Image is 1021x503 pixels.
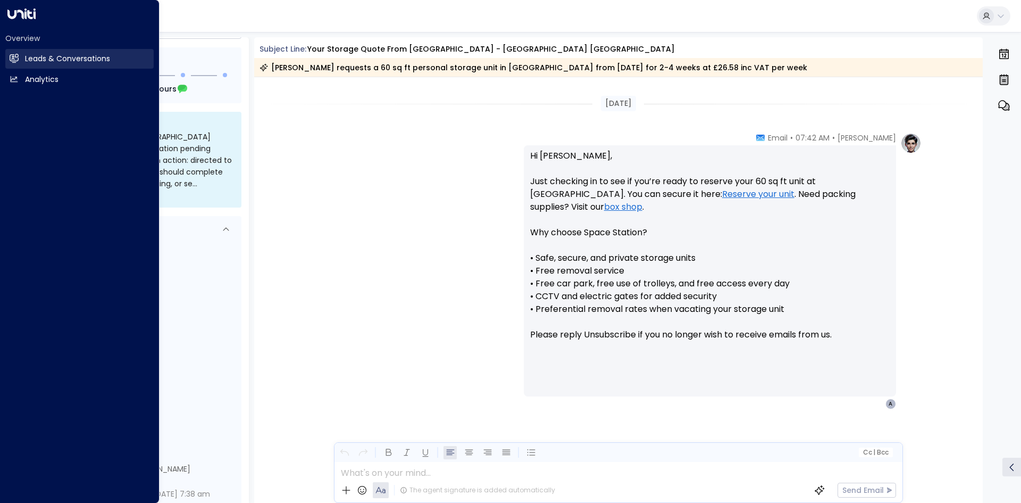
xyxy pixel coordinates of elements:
[5,33,154,44] h2: Overview
[52,56,233,67] div: Follow Up Sequence
[52,83,233,95] div: Next Follow Up:
[338,446,351,459] button: Undo
[900,133,922,154] img: profile-logo.png
[601,96,636,111] div: [DATE]
[832,133,835,143] span: •
[307,44,675,55] div: Your storage quote from [GEOGRAPHIC_DATA] - [GEOGRAPHIC_DATA] [GEOGRAPHIC_DATA]
[260,44,306,54] span: Subject Line:
[722,188,794,201] a: Reserve your unit
[5,70,154,89] a: Analytics
[5,49,154,69] a: Leads & Conversations
[873,449,875,456] span: |
[796,133,830,143] span: 07:42 AM
[530,150,890,354] p: Hi [PERSON_NAME], Just checking in to see if you’re ready to reserve your 60 sq ft unit at [GEOGR...
[356,446,370,459] button: Redo
[838,133,896,143] span: [PERSON_NAME]
[25,53,110,64] h2: Leads & Conversations
[790,133,793,143] span: •
[858,448,892,458] button: Cc|Bcc
[885,399,896,409] div: A
[604,201,642,213] a: box shop
[260,62,807,73] div: [PERSON_NAME] requests a 60 sq ft personal storage unit in [GEOGRAPHIC_DATA] from [DATE] for 2-4 ...
[863,449,888,456] span: Cc Bcc
[107,83,177,95] span: In about 22 hours
[25,74,58,85] h2: Analytics
[400,485,555,495] div: The agent signature is added automatically
[768,133,788,143] span: Email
